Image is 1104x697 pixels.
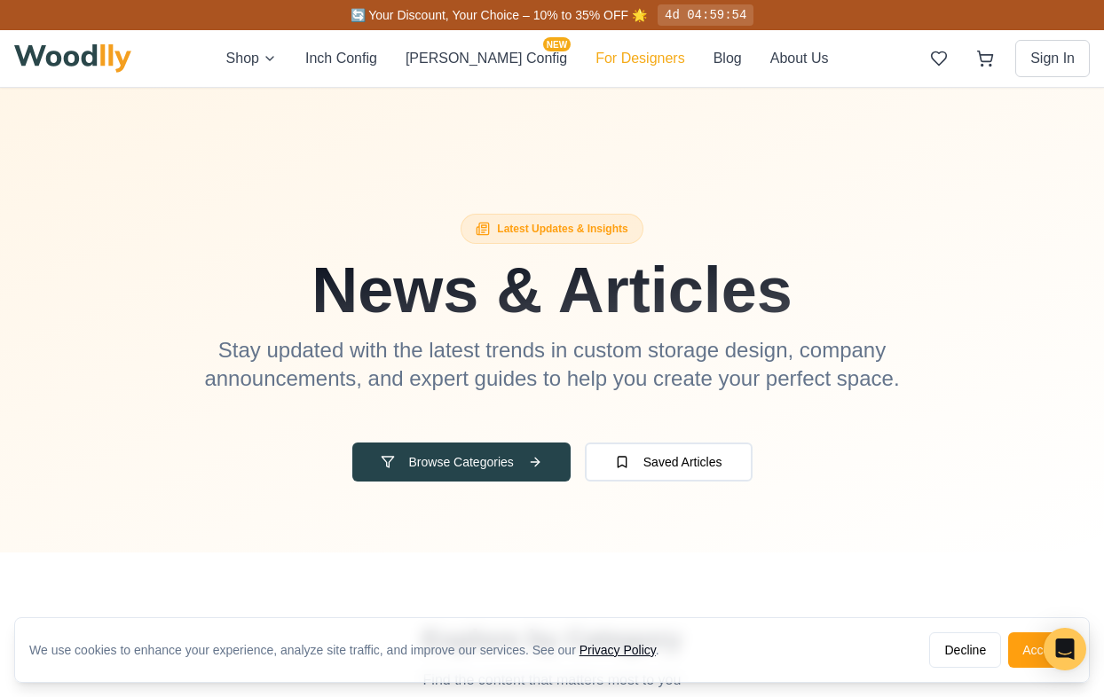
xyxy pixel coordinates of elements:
[154,336,950,393] p: Stay updated with the latest trends in custom storage design, company announcements, and expert g...
[305,48,377,69] button: Inch Config
[714,48,742,69] button: Blog
[543,37,571,51] span: NEW
[1044,628,1086,670] div: Open Intercom Messenger
[1015,40,1090,77] button: Sign In
[55,258,1049,322] h1: News & Articles
[1008,632,1075,668] button: Accept
[226,48,277,69] button: Shop
[351,8,647,22] span: 🔄 Your Discount, Your Choice – 10% to 35% OFF 🌟
[580,643,656,657] a: Privacy Policy
[406,48,567,69] button: [PERSON_NAME] ConfigNEW
[14,44,131,73] img: Woodlly
[658,4,753,26] div: 4d 04:59:54
[770,48,829,69] button: About Us
[29,641,674,659] div: We use cookies to enhance your experience, analyze site traffic, and improve our services. See our .
[461,214,643,244] div: Latest Updates & Insights
[352,442,571,482] button: Browse Categories
[929,632,1001,668] button: Decline
[595,48,684,69] button: For Designers
[585,442,753,482] button: Saved Articles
